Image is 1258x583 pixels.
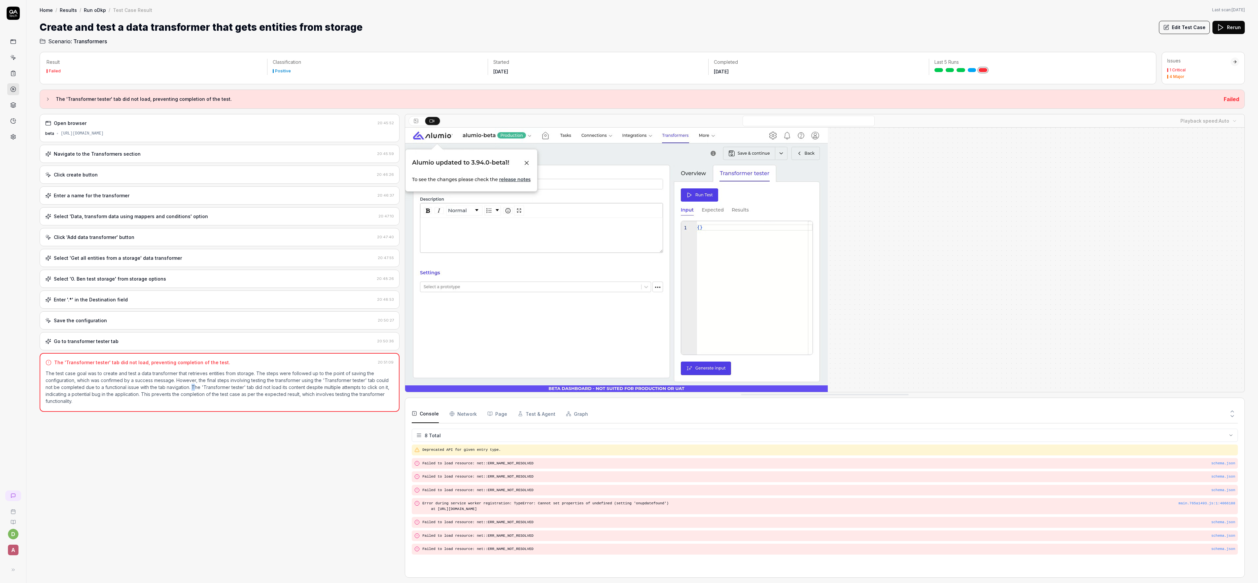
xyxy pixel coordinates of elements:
[1212,7,1245,13] span: Last scan:
[449,405,477,423] button: Network
[1178,501,1235,506] div: main.765a1493.js : 1 : 4066188
[377,276,394,281] time: 20:48:26
[80,7,81,13] div: /
[1232,7,1245,12] time: [DATE]
[493,59,703,65] p: Started
[422,546,1235,552] pre: Failed to load resource: net::ERR_NAME_NOT_RESOLVED
[47,37,72,45] span: Scenario:
[422,487,1235,493] pre: Failed to load resource: net::ERR_NAME_NOT_RESOLVED
[40,20,363,35] h1: Create and test a data transformer that gets entities from storage
[73,37,107,45] span: Transformers
[54,317,107,324] div: Save the configuration
[60,7,77,13] a: Results
[8,545,18,555] span: A
[47,59,262,65] p: Result
[566,405,588,423] button: Graph
[54,254,182,261] div: Select 'Get all entities from a storage' data transformer
[1159,21,1210,34] button: Edit Test Case
[934,59,1144,65] p: Last 5 Runs
[113,7,152,13] div: Test Case Result
[54,192,129,199] div: Enter a name for the transformer
[518,405,555,423] button: Test & Agent
[1211,461,1235,466] button: schema.json
[56,95,1218,103] h3: The 'Transformer tester' tab did not load, preventing completion of the test.
[54,338,119,345] div: Go to transformer tester tab
[487,405,507,423] button: Page
[49,69,61,73] div: Failed
[8,529,18,539] button: d
[378,214,394,218] time: 20:47:10
[412,405,439,423] button: Console
[377,193,394,198] time: 20:46:37
[54,275,166,282] div: Select '0. Ben test storage' from storage options
[377,121,394,125] time: 20:45:52
[45,95,1218,103] button: The 'Transformer tester' tab did not load, preventing completion of the test.
[1170,68,1186,72] div: 1 Critical
[1224,96,1239,102] span: Failed
[422,520,1235,525] pre: Failed to load resource: net::ERR_NAME_NOT_RESOLVED
[1212,21,1245,34] button: Rerun
[54,234,134,241] div: Click 'Add data transformer' button
[422,447,1235,453] pre: Deprecated API for given entry type.
[377,339,394,343] time: 20:50:36
[422,461,1235,466] pre: Failed to load resource: net::ERR_NAME_NOT_RESOLVED
[493,69,508,74] time: [DATE]
[46,370,394,405] p: The test case goal was to create and test a data transformer that retrieves entities from storage...
[109,7,110,13] div: /
[54,359,230,366] div: The 'Transformer tester' tab did not load, preventing completion of the test.
[377,151,394,156] time: 20:45:59
[3,539,23,557] button: A
[1167,58,1231,64] div: Issues
[1170,75,1184,79] div: 4 Major
[1178,501,1235,506] button: main.765a1493.js:1:4066188
[1211,520,1235,525] button: schema.json
[54,120,87,127] div: Open browser
[378,318,394,323] time: 20:50:27
[5,490,21,501] a: New conversation
[40,7,53,13] a: Home
[1211,533,1235,539] button: schema.json
[61,131,104,136] div: [URL][DOMAIN_NAME]
[3,504,23,514] a: Book a call with us
[1211,487,1235,493] button: schema.json
[422,533,1235,539] pre: Failed to load resource: net::ERR_NAME_NOT_RESOLVED
[378,255,394,260] time: 20:47:55
[1212,7,1245,13] button: Last scan:[DATE]
[378,360,394,365] time: 20:51:09
[1211,546,1235,552] button: schema.json
[84,7,106,13] a: Run oDkp
[714,59,924,65] p: Completed
[3,514,23,525] a: Documentation
[54,296,128,303] div: Enter '.*' in the Destination field
[55,7,57,13] div: /
[377,235,394,239] time: 20:47:40
[422,501,1235,512] pre: Error during service worker registration: TypeError: Cannot set properties of undefined (setting ...
[54,150,141,157] div: Navigate to the Transformers section
[1211,474,1235,480] button: schema.json
[714,69,729,74] time: [DATE]
[377,297,394,302] time: 20:48:53
[54,213,208,220] div: Select 'Data, transform data using mappers and conditions' option
[275,69,291,73] div: Positive
[1180,117,1229,124] div: Playback speed:
[54,171,98,178] div: Click create button
[377,172,394,177] time: 20:46:26
[45,131,54,136] div: beta
[273,59,482,65] p: Classification
[422,474,1235,480] pre: Failed to load resource: net::ERR_NAME_NOT_RESOLVED
[40,37,107,45] a: Scenario:Transformers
